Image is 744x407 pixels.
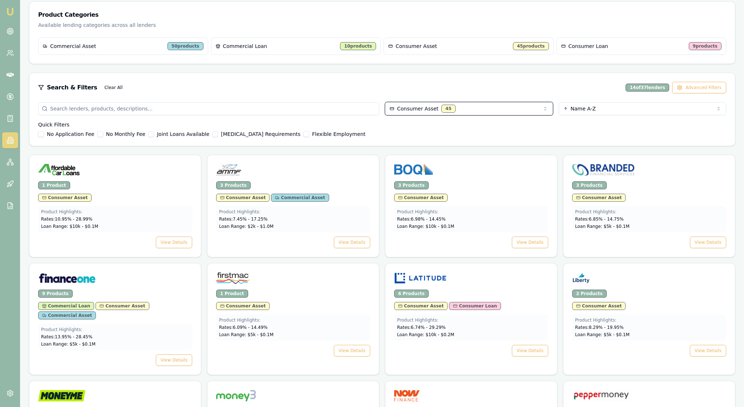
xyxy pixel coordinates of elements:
span: Consumer Asset [220,195,266,201]
img: Affordable Car Loans logo [38,164,80,176]
button: View Details [156,237,192,248]
span: Rates: 6.85 % - 14.75 % [575,217,624,222]
label: Joint Loans Available [157,132,209,137]
img: BOQ Finance logo [394,164,433,176]
span: Consumer Asset [42,195,88,201]
span: Commercial Loan [223,43,267,50]
span: Rates: 6.98 % - 14.45 % [397,217,446,222]
button: View Details [512,237,548,248]
button: View Details [512,345,548,356]
a: AMMF logo3 ProductsConsumer AssetCommercial AssetProduct Highlights:Rates:7.45% - 17.25%Loan Rang... [207,155,379,257]
span: Rates: 13.95 % - 28.45 % [41,334,92,339]
div: 14 of 37 lenders [626,84,669,92]
button: View Details [334,345,370,356]
div: 45 products [513,42,549,50]
div: Product Highlights: [575,317,723,323]
a: BOQ Finance logo3 ProductsConsumer AssetProduct Highlights:Rates:6.98% - 14.45%Loan Range: $10k -... [385,155,557,257]
span: Consumer Loan [453,303,497,309]
img: Liberty logo [572,272,590,284]
span: Loan Range: $ 5 k - $ 0.1 M [219,332,274,337]
span: Loan Range: $ 5 k - $ 0.1 M [575,332,630,337]
div: 10 products [340,42,376,50]
div: Product Highlights: [219,317,367,323]
span: Loan Range: $ 10 k - $ 0.2 M [397,332,454,337]
img: Money3 logo [216,390,256,402]
a: Affordable Car Loans logo1 ProductConsumer AssetProduct Highlights:Rates:10.95% - 28.99%Loan Rang... [29,155,201,257]
img: Firstmac logo [216,272,250,284]
span: Commercial Asset [42,313,92,318]
div: Product Highlights: [397,209,545,215]
a: Latitude logo6 ProductsConsumer AssetConsumer LoanProduct Highlights:Rates:6.74% - 29.29%Loan Ran... [385,263,557,375]
span: Consumer Asset [576,303,622,309]
a: Firstmac logo1 ProductConsumer AssetProduct Highlights:Rates:6.09% - 14.49%Loan Range: $5k - $0.1... [207,263,379,375]
div: 3 Products [394,181,429,189]
img: AMMF logo [216,164,241,176]
div: Product Highlights: [219,209,367,215]
div: 1 Product [38,181,70,189]
div: 3 Products [572,181,607,189]
span: Rates: 10.95 % - 28.99 % [41,217,92,222]
label: No Monthly Fee [106,132,146,137]
div: Product Highlights: [575,209,723,215]
img: Latitude logo [394,272,447,284]
span: Commercial Asset [50,43,96,50]
span: Loan Range: $ 5 k - $ 0.1 M [41,342,96,347]
button: View Details [690,345,726,356]
h3: Search & Filters [47,83,97,92]
span: Consumer Asset [220,303,266,309]
label: Flexible Employment [312,132,365,137]
span: Rates: 6.09 % - 14.49 % [219,325,268,330]
a: Finance One logo9 ProductsCommercial LoanConsumer AssetCommercial AssetProduct Highlights:Rates:1... [29,263,201,375]
div: 50 products [167,42,203,50]
div: 9 Products [38,290,73,298]
span: Commercial Loan [42,303,90,309]
span: Consumer Asset [398,303,444,309]
img: Pepper Money logo [572,390,630,402]
h3: Product Categories [38,11,726,19]
span: Loan Range: $ 2 k - $ 1.0 M [219,224,274,229]
img: NOW Finance logo [394,390,420,402]
div: 3 Products [216,181,251,189]
a: Liberty logo2 ProductsConsumer AssetProduct Highlights:Rates:8.29% - 19.95%Loan Range: $5k - $0.1... [563,263,735,375]
img: Money Me logo [38,390,85,402]
span: Consumer Asset [396,43,437,50]
button: Advanced Filters [672,82,726,93]
a: Branded Financial Services logo3 ProductsConsumer AssetProduct Highlights:Rates:6.85% - 14.75%Loa... [563,155,735,257]
div: 2 Products [572,290,607,298]
input: Search lenders, products, descriptions... [38,102,379,115]
img: Branded Financial Services logo [572,164,634,176]
h4: Quick Filters [38,121,726,128]
span: Loan Range: $ 10 k - $ 0.1 M [41,224,98,229]
span: Consumer Asset [398,195,444,201]
span: Loan Range: $ 10 k - $ 0.1 M [397,224,454,229]
img: Finance One logo [38,272,96,284]
div: 9 products [689,42,721,50]
button: Clear All [100,82,127,93]
div: Product Highlights: [397,317,545,323]
span: Loan Range: $ 5 k - $ 0.1 M [575,224,630,229]
img: emu-icon-u.png [6,7,15,16]
button: View Details [156,354,192,366]
div: Product Highlights: [41,209,189,215]
span: Consumer Asset [100,303,145,309]
div: Product Highlights: [41,327,189,333]
span: Consumer Loan [569,43,608,50]
label: No Application Fee [47,132,94,137]
span: Rates: 8.29 % - 19.95 % [575,325,624,330]
span: Consumer Asset [576,195,622,201]
div: 1 Product [216,290,248,298]
button: View Details [690,237,726,248]
span: Rates: 6.74 % - 29.29 % [397,325,446,330]
div: 6 Products [394,290,429,298]
span: Commercial Asset [275,195,325,201]
label: [MEDICAL_DATA] Requirements [221,132,300,137]
p: Available lending categories across all lenders [38,21,726,29]
button: View Details [334,237,370,248]
span: Rates: 7.45 % - 17.25 % [219,217,268,222]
